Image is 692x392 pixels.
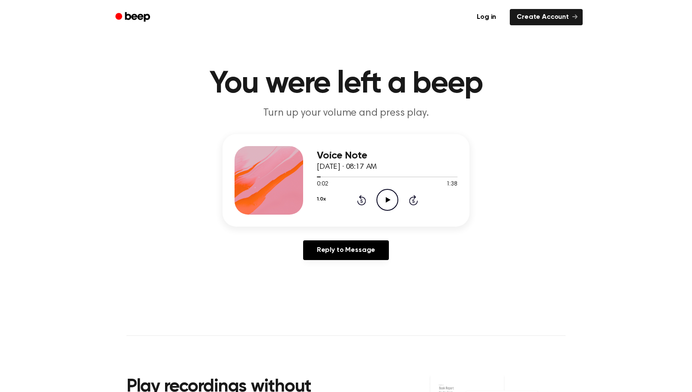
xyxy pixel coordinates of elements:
[109,9,158,26] a: Beep
[126,69,566,99] h1: You were left a beep
[510,9,583,25] a: Create Account
[181,106,511,120] p: Turn up your volume and press play.
[317,150,457,162] h3: Voice Note
[468,7,505,27] a: Log in
[303,240,389,260] a: Reply to Message
[317,192,325,206] button: 1.0x
[317,163,377,171] span: [DATE] · 08:17 AM
[446,180,457,189] span: 1:38
[317,180,328,189] span: 0:02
